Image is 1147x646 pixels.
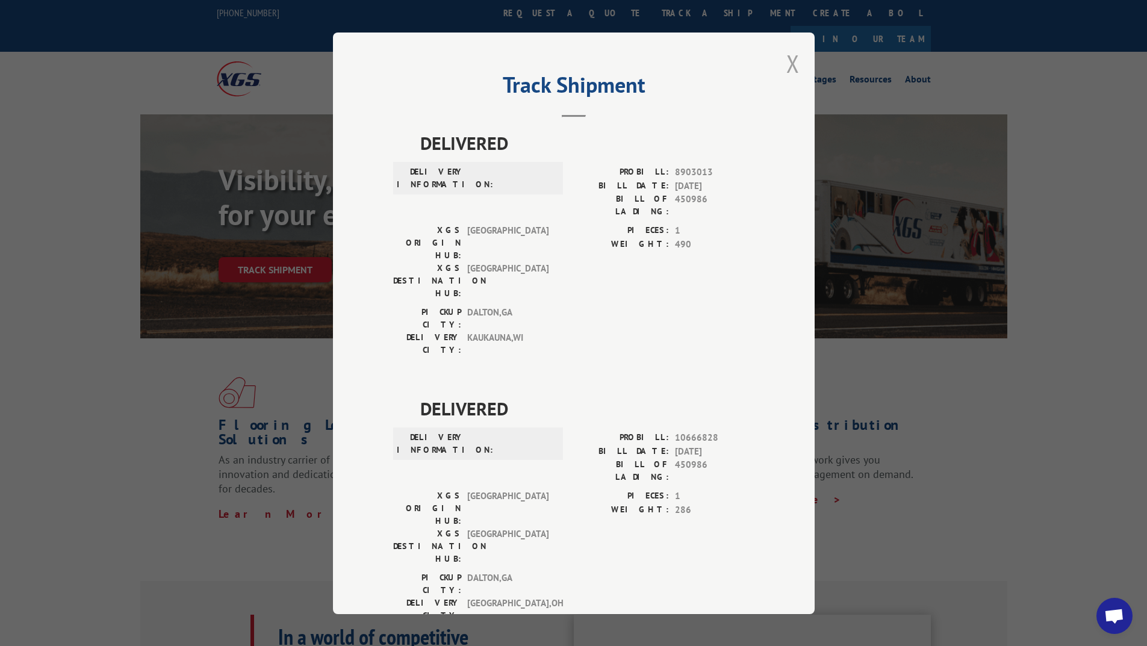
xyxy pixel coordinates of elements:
[574,193,669,218] label: BILL OF LADING:
[393,224,461,262] label: XGS ORIGIN HUB:
[675,237,754,251] span: 490
[675,179,754,193] span: [DATE]
[393,76,754,99] h2: Track Shipment
[1096,598,1133,634] div: Open chat
[467,597,549,622] span: [GEOGRAPHIC_DATA] , OH
[393,306,461,331] label: PICKUP CITY:
[393,527,461,565] label: XGS DESTINATION HUB:
[574,503,669,517] label: WEIGHT:
[675,503,754,517] span: 286
[574,489,669,503] label: PIECES:
[675,458,754,483] span: 450986
[467,224,549,262] span: [GEOGRAPHIC_DATA]
[420,395,754,422] span: DELIVERED
[675,444,754,458] span: [DATE]
[393,597,461,622] label: DELIVERY CITY:
[574,237,669,251] label: WEIGHT:
[675,224,754,238] span: 1
[467,527,549,565] span: [GEOGRAPHIC_DATA]
[574,166,669,179] label: PROBILL:
[574,444,669,458] label: BILL DATE:
[574,431,669,445] label: PROBILL:
[786,48,800,79] button: Close modal
[393,489,461,527] label: XGS ORIGIN HUB:
[467,489,549,527] span: [GEOGRAPHIC_DATA]
[467,331,549,356] span: KAUKAUNA , WI
[393,571,461,597] label: PICKUP CITY:
[467,571,549,597] span: DALTON , GA
[675,193,754,218] span: 450986
[675,431,754,445] span: 10666828
[675,166,754,179] span: 8903013
[397,431,465,456] label: DELIVERY INFORMATION:
[420,129,754,157] span: DELIVERED
[574,458,669,483] label: BILL OF LADING:
[467,262,549,300] span: [GEOGRAPHIC_DATA]
[397,166,465,191] label: DELIVERY INFORMATION:
[675,489,754,503] span: 1
[574,179,669,193] label: BILL DATE:
[467,306,549,331] span: DALTON , GA
[393,262,461,300] label: XGS DESTINATION HUB:
[393,331,461,356] label: DELIVERY CITY:
[574,224,669,238] label: PIECES:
